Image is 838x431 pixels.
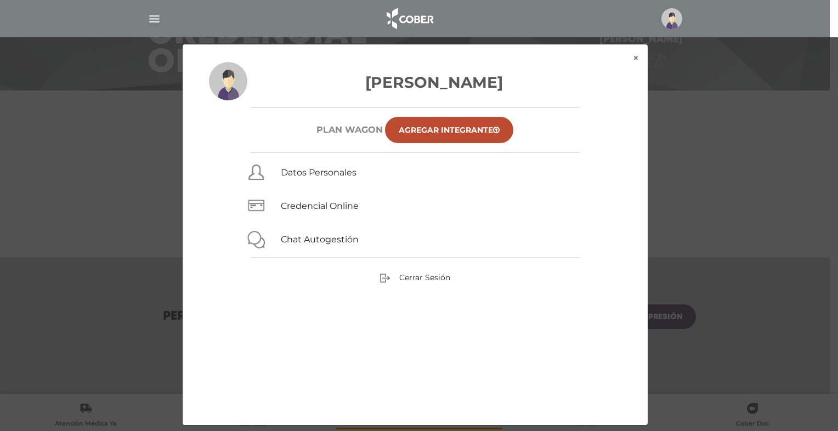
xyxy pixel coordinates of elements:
a: Datos Personales [281,167,356,178]
a: Agregar Integrante [385,117,513,143]
img: logo_cober_home-white.png [381,5,438,32]
a: Chat Autogestión [281,234,359,245]
span: Cerrar Sesión [399,273,450,282]
a: Cerrar Sesión [380,272,450,282]
img: sign-out.png [380,273,390,283]
img: profile-placeholder.svg [661,8,682,29]
h3: [PERSON_NAME] [209,71,621,94]
button: × [624,44,648,72]
img: Cober_menu-lines-white.svg [148,12,161,26]
a: Credencial Online [281,201,359,211]
img: profile-placeholder.svg [209,62,247,100]
h6: Plan WAGON [316,124,383,135]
